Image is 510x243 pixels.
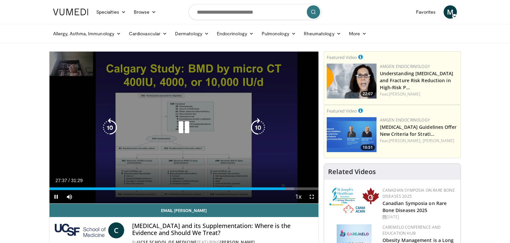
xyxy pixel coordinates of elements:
input: Search topics, interventions [189,4,321,20]
a: Dermatology [171,27,213,40]
div: Feat. [380,138,458,144]
a: [PERSON_NAME] [389,91,420,97]
button: Playback Rate [292,190,305,203]
a: Endocrinology [213,27,258,40]
span: 27:37 [55,178,67,183]
a: Favorites [412,5,440,19]
a: C [108,222,124,238]
a: Canadian Symposia on Rare Bone Diseases 2025 [382,200,447,213]
a: 22:07 [327,64,377,99]
a: Rheumatology [300,27,345,40]
a: Canadian Symposia on Rare Bone Diseases 2025 [382,187,455,199]
a: CaReMeLO Conference and Education Hub [382,224,441,236]
a: Understanding [MEDICAL_DATA] and Fracture Risk Reduction in High-Risk P… [380,70,454,91]
a: [PERSON_NAME] [423,138,454,143]
a: Browse [130,5,160,19]
div: Feat. [380,91,458,97]
img: 7b525459-078d-43af-84f9-5c25155c8fbb.png.150x105_q85_crop-smart_upscale.jpg [327,117,377,152]
a: Amgen Endocrinology [380,64,430,69]
a: [MEDICAL_DATA] Guidelines Offer New Criteria for Strati… [380,124,457,137]
a: Email [PERSON_NAME] [49,204,318,217]
div: [DATE] [382,214,455,220]
a: Pulmonology [258,27,300,40]
button: Fullscreen [305,190,318,203]
button: Mute [63,190,76,203]
span: 22:07 [361,91,375,97]
div: Progress Bar [49,187,318,190]
a: Specialties [92,5,130,19]
h4: Related Videos [328,168,376,176]
img: VuMedi Logo [53,9,88,15]
small: Featured Video [327,108,357,114]
button: Pause [49,190,63,203]
span: 31:29 [71,178,83,183]
a: Allergy, Asthma, Immunology [49,27,125,40]
span: 10:51 [361,144,375,150]
video-js: Video Player [49,52,318,204]
img: c9a25db3-4db0-49e1-a46f-17b5c91d58a1.png.150x105_q85_crop-smart_upscale.png [327,64,377,99]
a: More [345,27,371,40]
a: M [444,5,457,19]
a: 10:51 [327,117,377,152]
a: Cardiovascular [125,27,171,40]
a: [PERSON_NAME], [389,138,421,143]
img: 59b7dea3-8883-45d6-a110-d30c6cb0f321.png.150x105_q85_autocrop_double_scale_upscale_version-0.2.png [329,187,379,214]
span: / [68,178,70,183]
h4: [MEDICAL_DATA] and its Supplementation: Where is the Evidence and Should We Treat? [132,222,313,237]
small: Featured Video [327,54,357,60]
img: UCSF School of Medicine [55,222,106,238]
a: Amgen Endocrinology [380,117,430,123]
